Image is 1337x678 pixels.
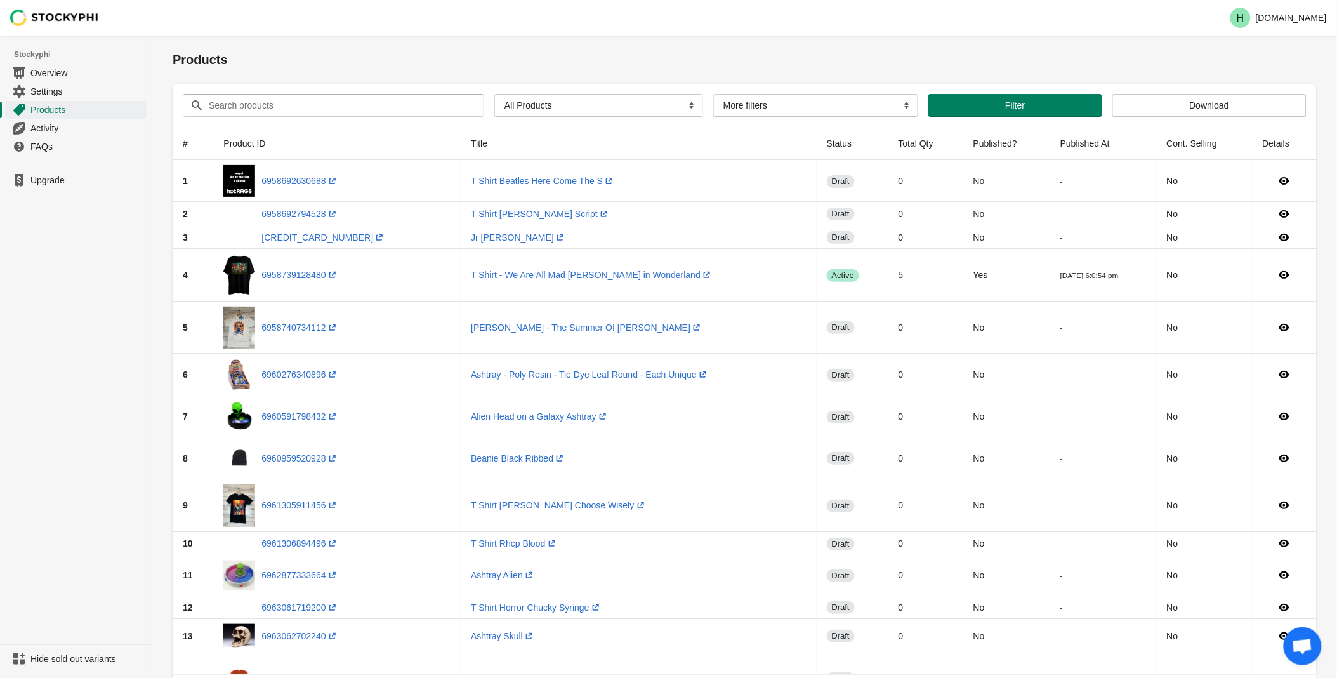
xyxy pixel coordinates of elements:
[471,232,567,243] a: Jr [PERSON_NAME](opens a new window)
[471,453,566,463] a: Beanie Black Ribbed(opens a new window)
[471,209,610,219] a: T Shirt [PERSON_NAME] Script(opens a new window)
[1157,619,1253,653] td: No
[30,67,144,79] span: Overview
[963,619,1050,653] td: No
[827,208,855,220] span: draft
[1060,603,1063,611] small: -
[888,479,963,532] td: 0
[5,82,147,100] a: Settings
[5,63,147,82] a: Overview
[261,369,338,380] a: 6960276340896(opens a new window)
[1060,502,1063,510] small: -
[471,411,609,422] a: Alien Head on a Galaxy Ashtray(opens a new window)
[1256,13,1327,23] p: [DOMAIN_NAME]
[888,302,963,354] td: 0
[223,624,255,648] img: 501734.jpg
[261,232,386,243] a: [CREDIT_CARD_NUMBER](opens a new window)
[827,500,855,512] span: draft
[888,202,963,225] td: 0
[1060,323,1063,331] small: -
[963,302,1050,354] td: No
[1157,225,1253,249] td: No
[223,442,255,474] img: 502747.png
[183,270,188,280] span: 4
[1157,395,1253,437] td: No
[963,437,1050,479] td: No
[30,85,144,98] span: Settings
[827,175,855,188] span: draft
[1190,100,1229,110] span: Download
[183,602,193,613] span: 12
[1157,127,1253,160] th: Cont. Selling
[261,570,338,580] a: 6962877333664(opens a new window)
[183,570,193,580] span: 11
[1060,632,1063,640] small: -
[963,595,1050,619] td: No
[888,127,963,160] th: Total Qty
[827,231,855,244] span: draft
[1157,437,1253,479] td: No
[1005,100,1025,110] span: Filter
[1157,479,1253,532] td: No
[173,51,1317,69] h1: Products
[888,249,963,302] td: 5
[461,127,817,160] th: Title
[261,602,338,613] a: 6963061719200(opens a new window)
[183,631,193,641] span: 13
[5,650,147,668] a: Hide sold out variants
[827,569,855,582] span: draft
[827,411,855,423] span: draft
[183,500,188,510] span: 9
[1230,8,1251,28] span: Avatar with initials H
[30,122,144,135] span: Activity
[183,453,188,463] span: 8
[963,160,1050,202] td: No
[1225,5,1332,30] button: Avatar with initials H[DOMAIN_NAME]
[261,538,338,548] a: 6961306894496(opens a new window)
[1060,371,1063,379] small: -
[817,127,888,160] th: Status
[5,137,147,156] a: FAQs
[30,653,144,665] span: Hide sold out variants
[183,369,188,380] span: 6
[1284,627,1322,665] div: Open chat
[14,48,152,61] span: Stockyphi
[471,631,536,641] a: Ashtray Skull(opens a new window)
[827,369,855,382] span: draft
[261,322,338,333] a: 6958740734112(opens a new window)
[30,103,144,116] span: Products
[1157,354,1253,395] td: No
[183,411,188,422] span: 7
[173,127,213,160] th: #
[471,500,647,510] a: T Shirt [PERSON_NAME] Choose Wisely(opens a new window)
[888,437,963,479] td: 0
[888,555,963,596] td: 0
[208,94,461,117] input: Search products
[183,176,188,186] span: 1
[471,369,709,380] a: Ashtray - Poly Resin - Tie Dye Leaf Round - Each Unique(opens a new window)
[1060,233,1063,241] small: -
[261,209,338,219] a: 6958692794528(opens a new window)
[827,538,855,550] span: draft
[827,601,855,614] span: draft
[963,555,1050,596] td: No
[223,561,255,591] img: 1110990101.jpg
[261,500,338,510] a: 6961305911456(opens a new window)
[1060,454,1063,462] small: -
[888,619,963,653] td: 0
[928,94,1102,117] button: Filter
[1157,302,1253,354] td: No
[223,165,255,197] img: missingphoto_7a24dcec-e92d-412d-8321-cee5b0539024.png
[827,630,855,642] span: draft
[471,176,616,186] a: T Shirt Beatles Here Come The S(opens a new window)
[183,232,188,243] span: 3
[963,479,1050,532] td: No
[963,202,1050,225] td: No
[888,225,963,249] td: 0
[223,401,255,432] img: 502563.jpg
[261,453,338,463] a: 6960959520928(opens a new window)
[827,321,855,334] span: draft
[5,119,147,137] a: Activity
[471,570,536,580] a: Ashtray Alien(opens a new window)
[30,140,144,153] span: FAQs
